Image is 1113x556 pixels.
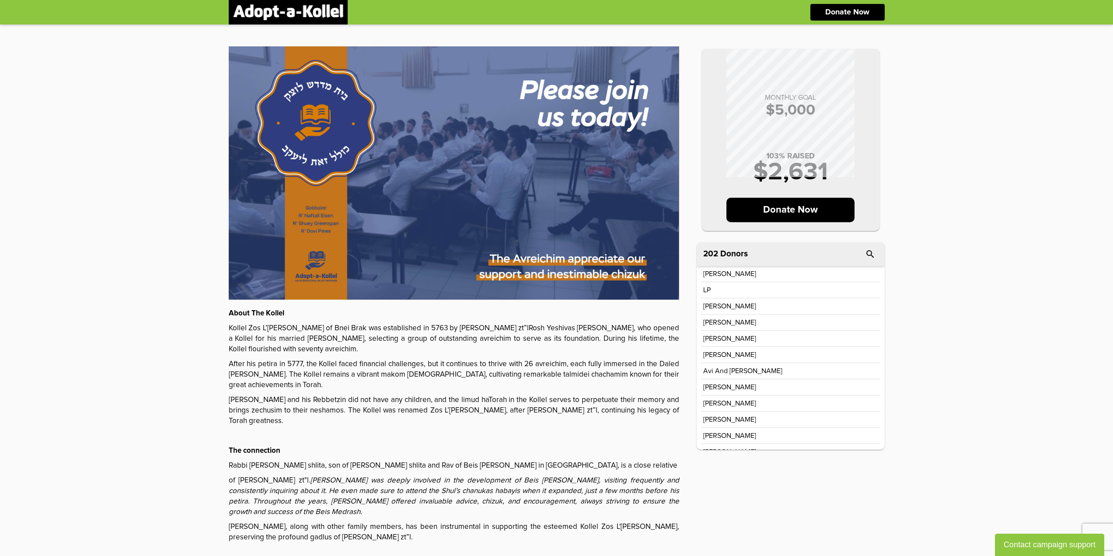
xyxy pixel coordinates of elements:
[703,400,756,407] p: [PERSON_NAME]
[233,4,343,20] img: logonobg.png
[229,360,679,389] span: After his petira in 5777, the Kollel faced financial challenges, but it continues to thrive with ...
[703,351,756,358] p: [PERSON_NAME]
[825,8,869,16] p: Donate Now
[703,250,718,258] span: 202
[229,46,679,300] img: BTOU1boQH2.4Ou3mABSEN.jpg
[703,287,711,294] p: LP
[703,367,782,374] p: Avi and [PERSON_NAME]
[229,477,679,516] em: [PERSON_NAME] was deeply involved in the development of Beis [PERSON_NAME], visiting frequently a...
[229,462,677,469] span: Rabbi [PERSON_NAME] shlita, son of [PERSON_NAME] shlita and Rav of Beis [PERSON_NAME] in [GEOGRAP...
[703,432,756,439] p: [PERSON_NAME]
[711,94,871,101] p: MONTHLY GOAL
[703,448,756,455] p: [PERSON_NAME]
[229,447,280,455] strong: The connection
[703,416,756,423] p: [PERSON_NAME]
[229,310,284,317] strong: About The Kollel
[995,534,1104,556] button: Contact campaign support
[726,198,855,222] p: Donate Now
[720,250,748,258] p: Donors
[703,335,756,342] p: [PERSON_NAME]
[703,384,756,391] p: [PERSON_NAME]
[229,323,679,355] p: Kollel Zos L’[PERSON_NAME] of Bnei Brak was established in 5763 by [PERSON_NAME] zt”l
[865,249,876,259] i: search
[229,477,311,484] span: of [PERSON_NAME] zt"l.
[711,103,871,118] p: $
[703,303,756,310] p: [PERSON_NAME]
[703,270,756,277] p: [PERSON_NAME]
[229,325,679,353] span: Rosh Yeshivas [PERSON_NAME], who opened a Kollel for his married [PERSON_NAME], selecting a group...
[703,319,756,326] p: [PERSON_NAME]
[229,396,679,425] span: [PERSON_NAME] and his Rebbetzin did not have any children, and the limud haTorah in the Kollel se...
[229,523,679,541] span: [PERSON_NAME], along with other family members, has been instrumental in supporting the esteemed ...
